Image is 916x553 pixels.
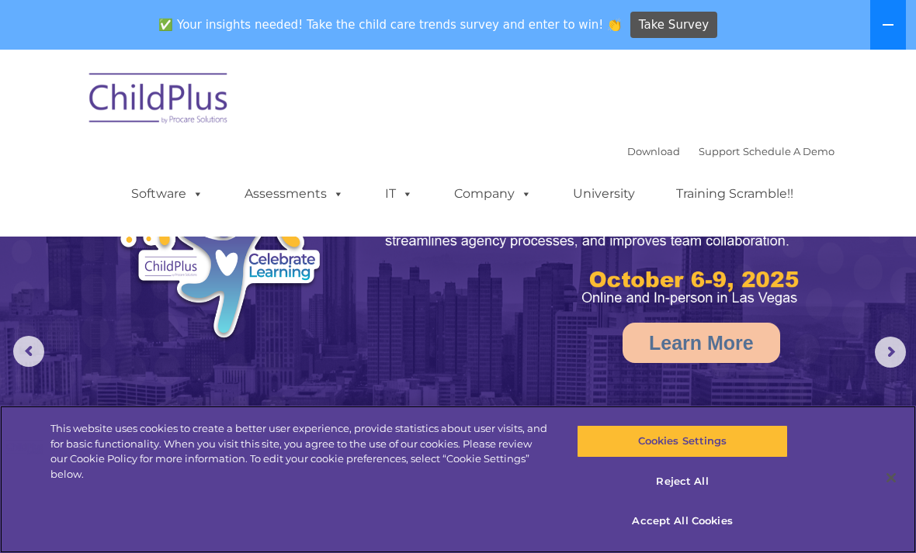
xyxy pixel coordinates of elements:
a: Download [627,145,680,157]
button: Reject All [577,465,787,498]
span: Take Survey [639,12,709,39]
button: Accept All Cookies [577,505,787,537]
a: IT [370,178,429,209]
a: Software [116,178,219,209]
span: ✅ Your insights needed! Take the child care trends survey and enter to win! 👏 [153,10,628,40]
a: Learn More [623,323,780,363]
a: Schedule A Demo [743,145,834,157]
a: Company [439,178,547,209]
button: Close [874,461,908,495]
button: Cookies Settings [577,425,787,458]
div: This website uses cookies to create a better user experience, provide statistics about user visit... [50,421,550,482]
a: Training Scramble!! [661,178,809,209]
a: Assessments [229,178,359,209]
font: | [627,145,834,157]
a: University [557,178,651,209]
a: Support [699,145,740,157]
a: Take Survey [630,12,718,39]
img: ChildPlus by Procare Solutions [82,62,237,140]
